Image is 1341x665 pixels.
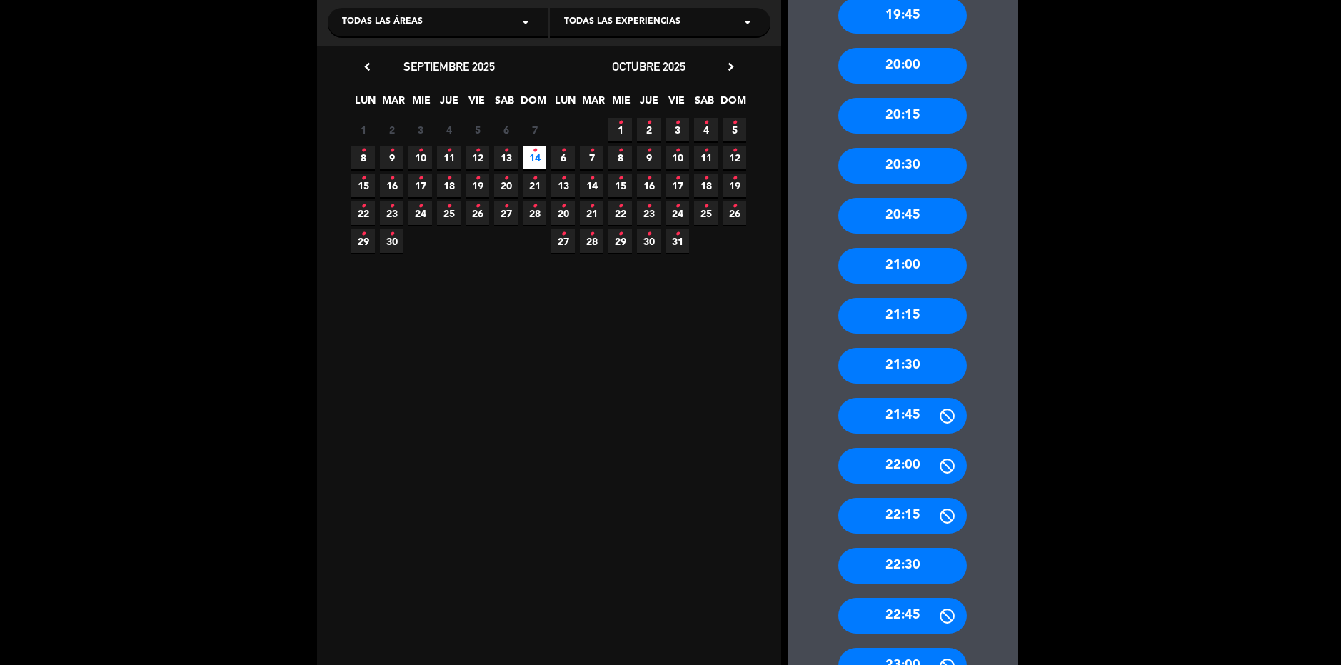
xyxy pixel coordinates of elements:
span: MAR [381,92,405,116]
i: • [389,167,394,190]
span: 27 [494,201,518,225]
span: 26 [466,201,489,225]
span: DOM [521,92,544,116]
i: • [446,139,451,162]
i: • [589,139,594,162]
i: • [618,195,623,218]
span: 27 [551,229,575,253]
div: 20:15 [838,98,967,134]
span: 20 [551,201,575,225]
span: 12 [466,146,489,169]
i: • [503,195,508,218]
i: • [703,167,708,190]
i: • [475,195,480,218]
span: 16 [380,174,403,197]
span: SAB [493,92,516,116]
i: • [646,139,651,162]
span: 3 [408,118,432,141]
i: chevron_left [360,59,375,74]
i: • [361,195,366,218]
span: 20 [494,174,518,197]
i: • [675,139,680,162]
span: 14 [580,174,603,197]
span: 6 [551,146,575,169]
i: • [703,111,708,134]
div: 20:45 [838,198,967,234]
span: 18 [694,174,718,197]
span: 22 [351,201,375,225]
i: • [532,167,537,190]
i: • [503,139,508,162]
span: 26 [723,201,746,225]
span: octubre 2025 [612,59,685,74]
span: 4 [694,118,718,141]
i: • [618,223,623,246]
span: 11 [437,146,461,169]
i: • [732,139,737,162]
span: MIE [609,92,633,116]
i: • [703,195,708,218]
span: JUE [437,92,461,116]
i: • [561,167,566,190]
span: 24 [666,201,689,225]
i: • [418,195,423,218]
span: SAB [693,92,716,116]
div: 20:30 [838,148,967,184]
span: septiembre 2025 [403,59,495,74]
i: • [475,139,480,162]
span: DOM [720,92,744,116]
span: Todas las experiencias [564,15,680,29]
i: • [732,195,737,218]
span: 18 [437,174,461,197]
span: JUE [637,92,661,116]
span: VIE [665,92,688,116]
i: • [389,139,394,162]
span: 15 [608,174,632,197]
span: MAR [581,92,605,116]
span: 9 [380,146,403,169]
i: • [589,195,594,218]
i: • [389,195,394,218]
span: 3 [666,118,689,141]
span: 28 [580,229,603,253]
i: • [561,139,566,162]
span: Todas las áreas [342,15,423,29]
span: 1 [351,118,375,141]
span: 31 [666,229,689,253]
span: 10 [408,146,432,169]
i: • [646,111,651,134]
span: MIE [409,92,433,116]
div: 21:15 [838,298,967,334]
span: 30 [637,229,661,253]
i: • [675,111,680,134]
i: • [475,167,480,190]
span: 6 [494,118,518,141]
i: • [361,167,366,190]
span: 7 [580,146,603,169]
span: 11 [694,146,718,169]
div: 20:00 [838,48,967,84]
i: • [732,111,737,134]
i: • [418,139,423,162]
span: 30 [380,229,403,253]
span: 5 [723,118,746,141]
div: 22:30 [838,548,967,584]
span: 7 [523,118,546,141]
span: 8 [608,146,632,169]
i: • [646,167,651,190]
span: 17 [408,174,432,197]
span: 14 [523,146,546,169]
div: 21:45 [838,398,967,434]
i: • [446,195,451,218]
i: • [618,139,623,162]
i: • [361,139,366,162]
span: 25 [694,201,718,225]
i: • [646,195,651,218]
span: 16 [637,174,661,197]
span: 5 [466,118,489,141]
span: 15 [351,174,375,197]
span: 24 [408,201,432,225]
i: • [618,167,623,190]
i: • [675,195,680,218]
i: • [561,223,566,246]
